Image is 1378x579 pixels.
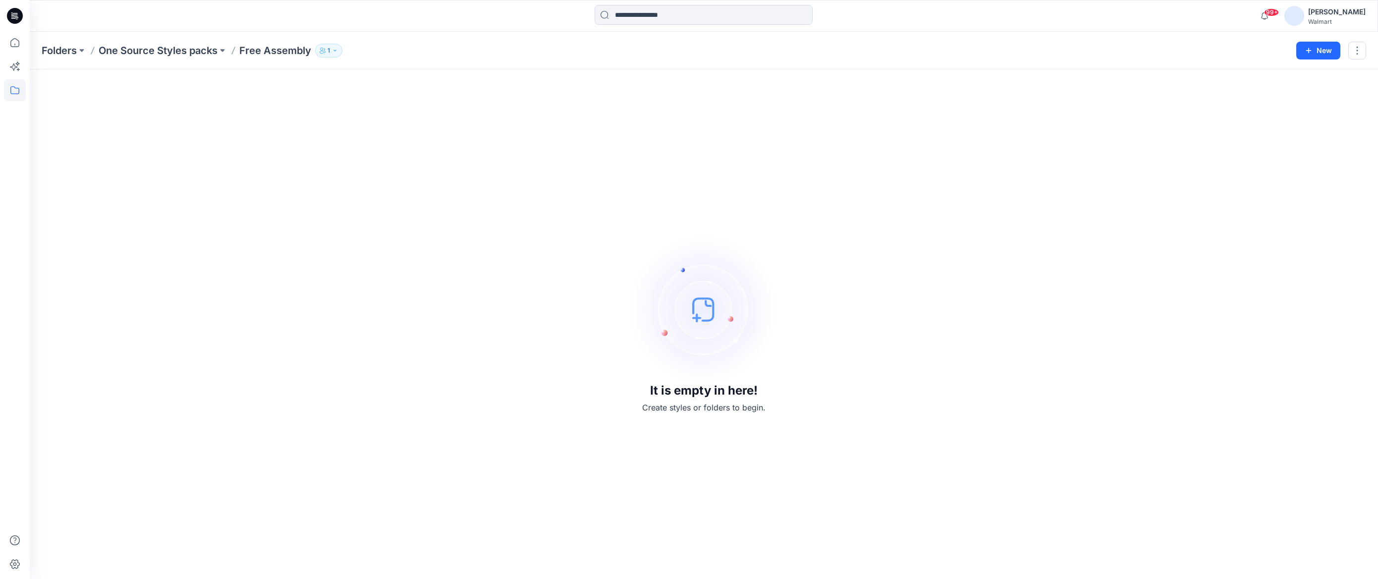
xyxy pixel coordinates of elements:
[630,235,778,384] img: empty-state-image.svg
[1308,6,1366,18] div: [PERSON_NAME]
[1296,42,1340,59] button: New
[650,384,758,398] h3: It is empty in here!
[642,402,766,413] p: Create styles or folders to begin.
[99,44,218,58] a: One Source Styles packs
[315,44,342,58] button: 1
[42,44,77,58] a: Folders
[1284,6,1304,26] img: avatar
[1308,18,1366,25] div: Walmart
[328,45,330,56] p: 1
[239,44,311,58] p: Free Assembly
[1264,8,1279,16] span: 99+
